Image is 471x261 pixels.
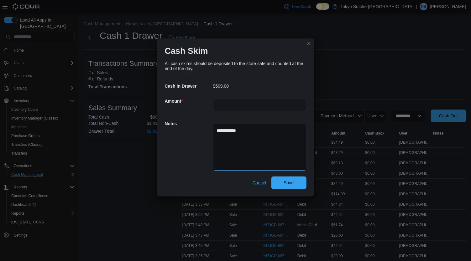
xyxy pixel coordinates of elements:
[253,180,266,186] span: Cancel
[165,61,306,71] div: All cash skims should be deposited to the store safe and counted at the end of the day.
[271,177,306,189] button: Save
[165,46,208,56] h1: Cash Skim
[165,80,212,92] h5: Cash in Drawer
[305,40,313,47] button: Closes this modal window
[213,84,229,89] p: $609.00
[250,177,269,189] button: Cancel
[165,117,212,130] h5: Notes
[284,180,294,186] span: Save
[165,95,212,107] h5: Amount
